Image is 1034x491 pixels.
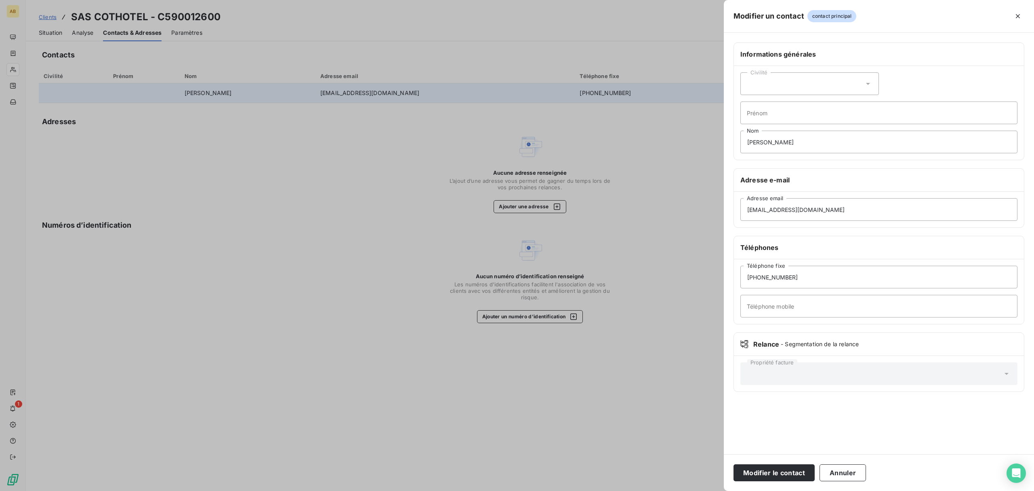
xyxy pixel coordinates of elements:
span: contact principal [807,10,857,22]
button: Annuler [820,464,866,481]
span: - Segmentation de la relance [781,340,859,348]
input: placeholder [740,295,1017,317]
input: placeholder [740,131,1017,153]
h6: Informations générales [740,49,1017,59]
input: placeholder [740,266,1017,288]
div: Relance [740,339,1017,349]
input: placeholder [740,198,1017,221]
h6: Adresse e-mail [740,175,1017,185]
input: placeholder [740,102,1017,124]
h5: Modifier un contact [733,11,804,22]
button: Modifier le contact [733,464,815,481]
div: Open Intercom Messenger [1007,463,1026,483]
h6: Téléphones [740,243,1017,252]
